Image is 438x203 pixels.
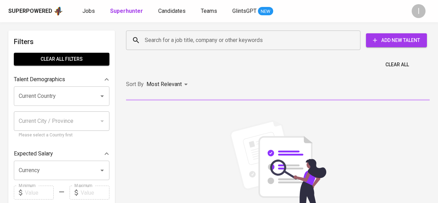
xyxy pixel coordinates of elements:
div: Expected Salary [14,147,109,161]
button: Open [97,91,107,101]
input: Value [81,186,109,200]
div: I [412,4,426,18]
p: Most Relevant [146,80,182,88]
div: Most Relevant [146,78,190,91]
a: Candidates [158,7,187,16]
span: Clear All filters [19,55,104,64]
p: Talent Demographics [14,75,65,84]
span: Teams [201,8,217,14]
div: Superpowered [8,7,52,15]
div: Talent Demographics [14,73,109,86]
button: Open [97,166,107,175]
button: Clear All filters [14,53,109,66]
a: Superpoweredapp logo [8,6,63,16]
span: Clear All [385,60,409,69]
span: Jobs [82,8,95,14]
p: Please select a Country first [19,132,105,139]
input: Value [25,186,54,200]
span: Candidates [158,8,186,14]
p: Expected Salary [14,150,53,158]
a: Jobs [82,7,96,16]
a: Teams [201,7,218,16]
span: NEW [258,8,273,15]
b: Superhunter [110,8,143,14]
a: GlintsGPT NEW [232,7,273,16]
button: Clear All [383,58,412,71]
img: app logo [54,6,63,16]
button: Add New Talent [366,33,427,47]
p: Sort By [126,80,144,88]
span: Add New Talent [372,36,421,45]
h6: Filters [14,36,109,47]
span: GlintsGPT [232,8,257,14]
a: Superhunter [110,7,144,16]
